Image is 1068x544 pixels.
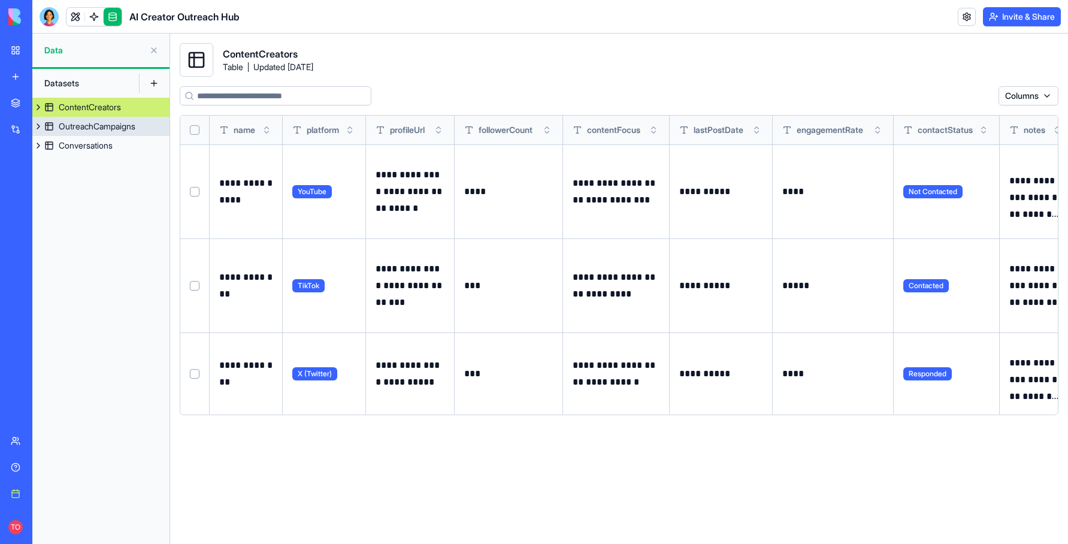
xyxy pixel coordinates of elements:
span: contentFocus [587,124,640,136]
span: followerCount [479,124,533,136]
h1: AI Creator Outreach Hub [129,10,240,24]
span: contactStatus [918,124,973,136]
button: Invite & Share [983,7,1061,26]
span: name [234,124,255,136]
span: Contacted [903,279,949,292]
span: ContentCreators [223,47,298,61]
button: Toggle sort [978,124,990,136]
button: Toggle sort [751,124,763,136]
span: Responded [903,367,952,380]
button: Select row [190,187,199,197]
span: engagementRate [797,124,863,136]
a: ContentCreators [32,98,170,117]
span: notes [1024,124,1045,136]
span: Table Updated [DATE] [223,61,313,73]
button: Select row [190,281,199,291]
div: Conversations [59,140,113,152]
button: Toggle sort [261,124,273,136]
span: Data [44,44,144,56]
button: Select all [190,125,199,135]
span: TikTok [292,279,325,292]
button: Toggle sort [872,124,884,136]
a: Conversations [32,136,170,155]
button: Toggle sort [1051,124,1063,136]
div: Datasets [38,74,134,93]
span: lastPostDate [694,124,743,136]
a: OutreachCampaigns [32,117,170,136]
button: Toggle sort [432,124,444,136]
span: profileUrl [390,124,425,136]
button: Columns [999,86,1058,105]
div: OutreachCampaigns [59,120,135,132]
span: Not Contacted [903,185,963,198]
span: YouTube [292,185,332,198]
img: logo [8,8,83,25]
span: platform [307,124,339,136]
span: TO [8,520,23,534]
button: Toggle sort [541,124,553,136]
button: Toggle sort [648,124,659,136]
button: Select row [190,369,199,379]
button: Toggle sort [344,124,356,136]
span: X (Twitter) [292,367,337,380]
div: ContentCreators [59,101,121,113]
